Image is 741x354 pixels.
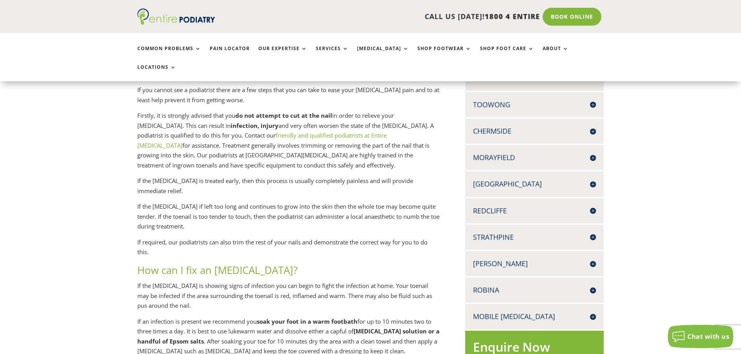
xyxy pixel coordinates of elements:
[417,46,471,63] a: Shop Footwear
[473,126,596,136] h4: Chermside
[137,85,440,111] p: If you cannot see a podiatrist there are a few steps that you can take to ease your [MEDICAL_DATA...
[543,46,569,63] a: About
[137,327,440,345] strong: [MEDICAL_DATA] solution or a handful of Epsom salts
[231,122,279,129] strong: infection, injury
[473,153,596,162] h4: Morayfield
[687,332,729,341] span: Chat with us
[137,46,201,63] a: Common Problems
[137,237,440,263] p: If required, our podiatrists can also trim the rest of your nails and demonstrate the correct way...
[473,259,596,269] h4: [PERSON_NAME]
[137,202,440,237] p: If the [MEDICAL_DATA] if left too long and continues to grow into the skin then the whole toe may...
[137,263,298,277] span: How can I fix an [MEDICAL_DATA]?
[210,46,250,63] a: Pain Locator
[473,312,596,321] h4: Mobile [MEDICAL_DATA]
[316,46,349,63] a: Services
[473,206,596,216] h4: Redcliffe
[137,111,440,176] p: Firstly, it is strongly advised that you in order to relieve your [MEDICAL_DATA]. This can result...
[137,19,215,26] a: Entire Podiatry
[473,232,596,242] h4: Strathpine
[137,65,176,81] a: Locations
[137,9,215,25] img: logo (1)
[485,12,540,21] span: 1800 4 ENTIRE
[473,285,596,295] h4: Robina
[473,100,596,110] h4: Toowong
[235,112,332,119] strong: do not attempt to cut at the nail
[137,131,387,149] a: friendly and qualified podiatrists at Entire [MEDICAL_DATA]
[137,176,440,202] p: If the [MEDICAL_DATA] is treated early, then this process is usually completely painless and will...
[258,46,307,63] a: Our Expertise
[668,325,733,348] button: Chat with us
[480,46,534,63] a: Shop Foot Care
[473,179,596,189] h4: [GEOGRAPHIC_DATA]
[357,46,409,63] a: [MEDICAL_DATA]
[245,12,540,22] p: CALL US [DATE]!
[543,8,601,26] a: Book Online
[257,317,357,325] strong: soak your foot in a warm footbath
[137,281,440,317] p: If the [MEDICAL_DATA] is showing signs of infection you can begin to fight the infection at home....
